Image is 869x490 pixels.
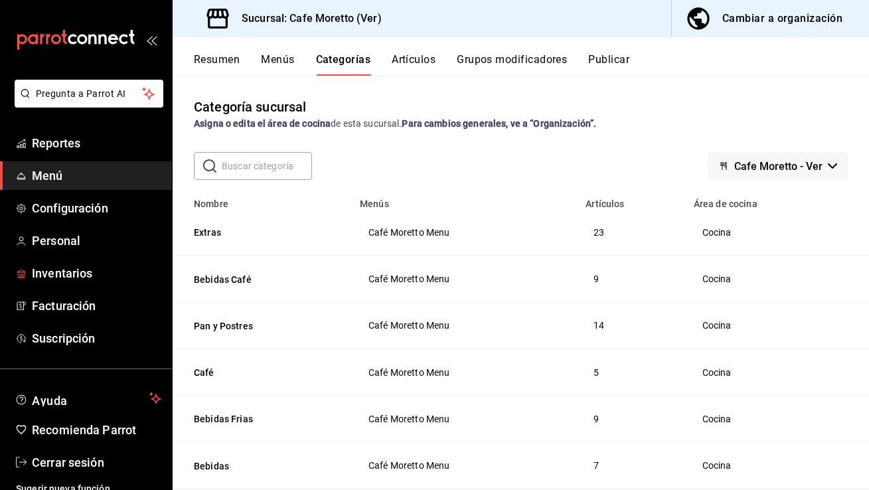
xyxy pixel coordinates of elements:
span: Café Moretto Menu [368,368,561,377]
span: Cerrar sesión [32,453,161,471]
button: Bebidas Frias [194,412,327,426]
h3: Sucursal: Cafe Moretto (Ver) [231,11,382,27]
td: 23 [578,209,685,256]
strong: Para cambios generales, ve a “Organización”. [402,118,596,129]
button: Artículos [392,53,435,76]
button: Bebidas Café [194,273,327,286]
span: Suscripción [32,329,161,347]
button: Resumen [194,53,240,76]
td: 14 [578,302,685,349]
th: Área de cocina [686,191,869,209]
div: navigation tabs [194,53,869,76]
button: Pan y Postres [194,319,327,333]
th: Nombre [173,191,352,209]
span: Configuración [32,199,161,217]
div: de esta sucursal. [194,117,848,131]
button: Extras [194,226,327,239]
span: Facturación [32,297,161,315]
span: Reportes [32,134,161,152]
a: Pregunta a Parrot AI [9,96,163,110]
th: Menús [352,191,578,209]
span: Pregunta a Parrot AI [36,87,143,101]
span: Personal [32,232,161,250]
span: Café Moretto Menu [368,414,561,424]
button: Menús [261,53,294,76]
div: Categoría sucursal [194,97,306,117]
button: Café [194,366,327,379]
span: Cocina [702,414,847,424]
span: Cocina [702,321,847,330]
button: Publicar [588,53,629,76]
span: Ayuda [32,390,144,406]
button: Grupos modificadores [457,53,567,76]
button: open_drawer_menu [146,35,157,45]
td: 7 [578,442,685,489]
span: Café Moretto Menu [368,274,561,284]
th: Artículos [578,191,685,209]
button: Cafe Moretto - Ver [708,152,848,180]
input: Buscar categoría [222,153,312,179]
span: Café Moretto Menu [368,321,561,330]
span: Café Moretto Menu [368,461,561,470]
span: Cocina [702,228,847,237]
span: Menú [32,167,161,185]
td: 5 [578,349,685,395]
span: Recomienda Parrot [32,421,161,439]
td: 9 [578,256,685,302]
span: Café Moretto Menu [368,228,561,237]
span: Cafe Moretto - Ver [734,160,823,173]
span: Cocina [702,368,847,377]
strong: Asigna o edita el área de cocina [194,118,331,129]
span: Cocina [702,461,847,470]
div: Cambiar a organización [722,9,842,28]
button: Bebidas [194,459,327,473]
td: 9 [578,396,685,442]
button: Pregunta a Parrot AI [15,80,163,108]
button: Categorías [316,53,371,76]
span: Cocina [702,274,847,284]
span: Inventarios [32,264,161,282]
